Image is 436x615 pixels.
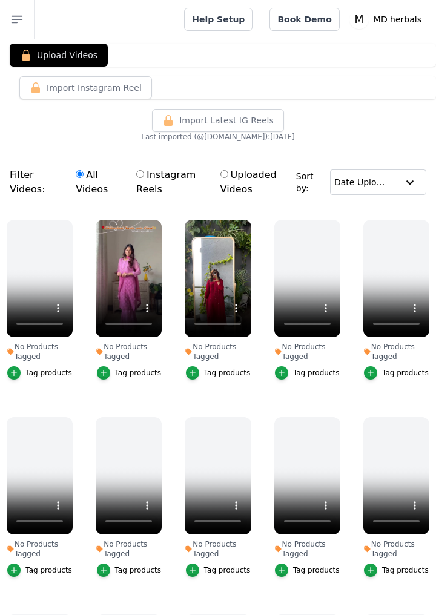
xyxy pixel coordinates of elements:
[76,170,84,178] input: All Videos
[269,8,339,31] a: Book Demo
[293,565,340,575] div: Tag products
[186,366,251,380] button: Tag products
[354,13,363,25] text: M
[19,76,152,99] button: Import Instagram Reel
[204,565,251,575] div: Tag products
[115,565,162,575] div: Tag products
[204,368,251,378] div: Tag products
[184,8,253,31] a: Help Setup
[220,167,290,197] label: Uploaded Videos
[275,366,340,380] button: Tag products
[349,8,426,30] button: M MD herbals
[75,167,120,197] label: All Videos
[296,169,426,195] div: Sort by:
[7,366,72,380] button: Tag products
[136,167,204,197] label: Instagram Reels
[382,565,429,575] div: Tag products
[10,161,296,203] div: Filter Videos:
[25,565,72,575] div: Tag products
[382,368,429,378] div: Tag products
[274,342,340,361] div: No Products Tagged
[185,342,251,361] div: No Products Tagged
[364,564,429,577] button: Tag products
[363,342,429,361] div: No Products Tagged
[96,342,162,361] div: No Products Tagged
[141,132,295,142] span: Last imported (@ [DOMAIN_NAME] ): [DATE]
[136,170,144,178] input: Instagram Reels
[7,564,72,577] button: Tag products
[185,539,251,559] div: No Products Tagged
[10,44,108,67] button: Upload Videos
[7,342,73,361] div: No Products Tagged
[364,366,429,380] button: Tag products
[152,109,284,132] button: Import Latest IG Reels
[96,539,162,559] div: No Products Tagged
[186,564,251,577] button: Tag products
[293,368,340,378] div: Tag products
[25,368,72,378] div: Tag products
[275,564,340,577] button: Tag products
[7,539,73,559] div: No Products Tagged
[363,539,429,559] div: No Products Tagged
[369,8,426,30] p: MD herbals
[220,170,228,178] input: Uploaded Videos
[179,114,274,127] span: Import Latest IG Reels
[97,564,162,577] button: Tag products
[97,366,162,380] button: Tag products
[274,539,340,559] div: No Products Tagged
[115,368,162,378] div: Tag products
